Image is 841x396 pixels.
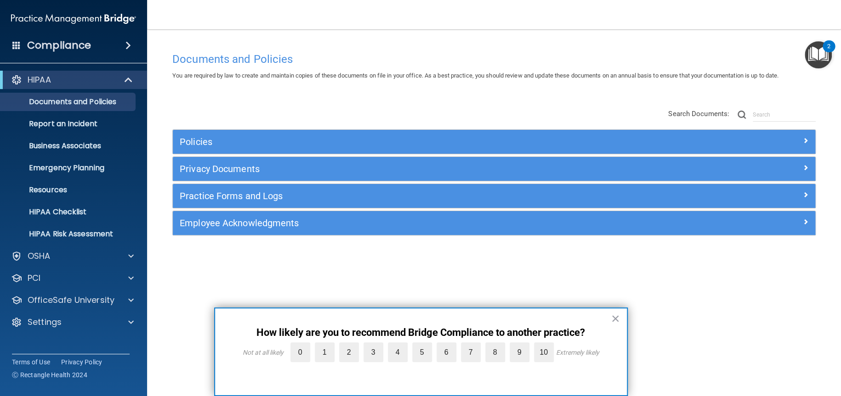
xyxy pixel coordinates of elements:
img: PMB logo [11,10,136,28]
h5: Policies [180,137,648,147]
span: Search Documents: [668,110,729,118]
div: 2 [827,46,830,58]
p: HIPAA Checklist [6,207,131,217]
label: 9 [510,342,529,362]
p: How likely are you to recommend Bridge Compliance to another practice? [233,327,608,339]
h5: Privacy Documents [180,164,648,174]
label: 4 [388,342,408,362]
label: 5 [412,342,432,362]
a: Privacy Policy [61,357,102,367]
p: Business Associates [6,141,131,151]
label: 3 [364,342,383,362]
p: Report an Incident [6,119,131,128]
p: PCI [28,273,40,284]
h4: Compliance [27,39,91,52]
h4: Documents and Policies [172,53,816,65]
p: Resources [6,185,131,195]
p: OfficeSafe University [28,295,114,306]
label: 8 [485,342,505,362]
input: Search [753,108,816,122]
div: Extremely likely [556,349,599,356]
button: Open Resource Center, 2 new notifications [805,41,832,68]
label: 2 [339,342,359,362]
button: Close [611,311,620,326]
label: 7 [461,342,481,362]
label: 6 [437,342,456,362]
p: Documents and Policies [6,97,131,106]
a: Terms of Use [12,357,50,367]
h5: Employee Acknowledgments [180,218,648,228]
p: Settings [28,317,62,328]
p: HIPAA [28,74,51,85]
p: OSHA [28,251,51,262]
p: HIPAA Risk Assessment [6,229,131,239]
span: Ⓒ Rectangle Health 2024 [12,370,87,379]
img: ic-search.3b580494.png [738,111,746,119]
h5: Practice Forms and Logs [180,191,648,201]
div: Not at all likely [243,349,284,356]
span: You are required by law to create and maintain copies of these documents on file in your office. ... [172,72,778,79]
label: 10 [534,342,554,362]
label: 1 [315,342,335,362]
label: 0 [290,342,310,362]
p: Emergency Planning [6,163,131,173]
